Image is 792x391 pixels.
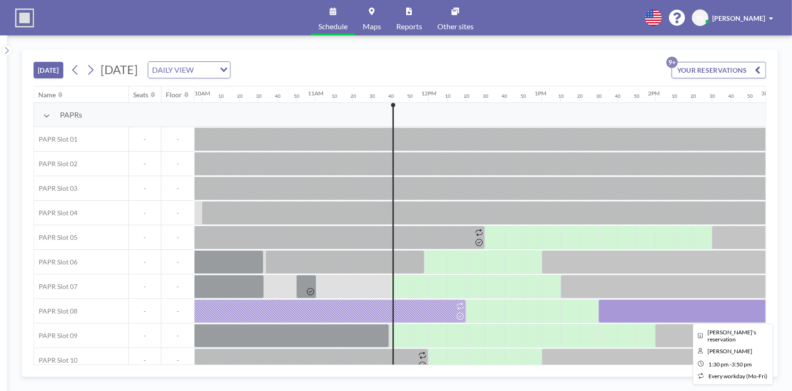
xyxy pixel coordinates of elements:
div: 50 [294,93,299,99]
span: PAPR Slot 10 [34,356,77,365]
div: 1PM [535,90,546,97]
span: - [129,184,161,193]
div: 50 [634,93,639,99]
div: 20 [464,93,469,99]
p: 9+ [666,57,678,68]
div: 50 [407,93,413,99]
span: - [162,331,195,340]
div: 40 [275,93,281,99]
input: Search for option [196,64,214,76]
span: 3:50 PM [732,361,752,368]
div: 20 [690,93,696,99]
div: 20 [350,93,356,99]
div: Name [39,91,56,99]
span: PAPR Slot 05 [34,233,77,242]
span: - [129,282,161,291]
span: - [162,233,195,242]
span: Other sites [437,23,474,30]
div: 50 [520,93,526,99]
span: PAPR Slot 04 [34,209,77,217]
div: 30 [709,93,715,99]
span: PAPR Slot 02 [34,160,77,168]
span: PAPRs [60,110,82,119]
span: - [129,233,161,242]
span: - [129,307,161,315]
div: Search for option [148,62,230,78]
div: 12PM [421,90,436,97]
span: Yuying's reservation [707,329,756,343]
span: - [129,160,161,168]
span: [PERSON_NAME] [712,14,765,22]
span: Maps [363,23,381,30]
span: Schedule [318,23,348,30]
div: Floor [166,91,182,99]
span: - [162,307,195,315]
div: 10AM [195,90,210,97]
span: PAPR Slot 06 [34,258,77,266]
div: 40 [388,93,394,99]
div: 40 [615,93,621,99]
div: 10 [558,93,564,99]
div: Seats [134,91,149,99]
div: 10 [218,93,224,99]
span: - [162,356,195,365]
span: PAPR Slot 01 [34,135,77,144]
div: 30 [483,93,488,99]
span: Reports [396,23,422,30]
div: 10 [445,93,451,99]
span: - [162,258,195,266]
div: 30 [369,93,375,99]
div: 50 [747,93,753,99]
span: - [730,361,732,368]
button: [DATE] [34,62,63,78]
span: YL [697,14,704,22]
span: DAILY VIEW [150,64,196,76]
div: 10 [332,93,337,99]
span: - [162,209,195,217]
div: 20 [577,93,583,99]
span: - [162,160,195,168]
div: 40 [728,93,734,99]
div: 2PM [648,90,660,97]
span: Yuying Lin [707,348,752,355]
span: - [162,135,195,144]
span: PAPR Slot 08 [34,307,77,315]
div: 40 [502,93,507,99]
div: 10 [672,93,677,99]
span: [DATE] [101,62,138,76]
span: - [129,331,161,340]
div: 3PM [761,90,773,97]
div: 11AM [308,90,324,97]
span: PAPR Slot 03 [34,184,77,193]
div: 30 [596,93,602,99]
div: 20 [237,93,243,99]
span: - [129,356,161,365]
span: 1:30 PM [708,361,729,368]
img: organization-logo [15,8,34,27]
span: - [129,209,161,217]
span: PAPR Slot 09 [34,331,77,340]
span: PAPR Slot 07 [34,282,77,291]
span: - [162,282,195,291]
div: 30 [256,93,262,99]
span: - [129,258,161,266]
span: - [129,135,161,144]
button: YOUR RESERVATIONS9+ [672,62,766,78]
span: - [162,184,195,193]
